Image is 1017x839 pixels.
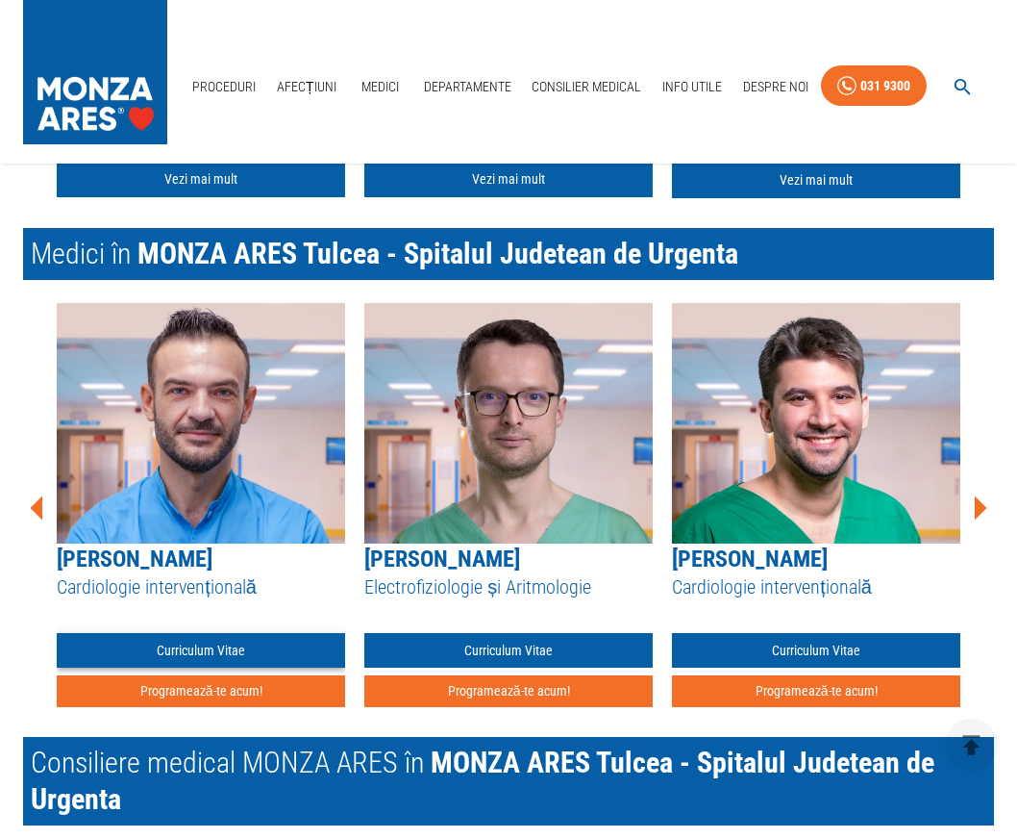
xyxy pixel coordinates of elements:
[57,303,345,544] img: Dr. Leonard Licheardopol
[672,675,960,707] button: Programează-te acum!
[23,737,994,826] h2: Consiliere medical MONZA ARES în
[349,67,410,107] a: Medici
[672,574,960,600] h5: Cardiologie intervențională
[672,163,960,198] a: Vezi mai mult
[364,162,653,197] a: Vezi mai mult
[185,67,263,107] a: Proceduri
[364,675,653,707] button: Programează-te acum!
[364,303,653,544] img: Dr. Denis Amet
[524,67,649,107] a: Consilier Medical
[364,633,653,669] a: Curriculum Vitae
[672,633,960,669] a: Curriculum Vitae
[57,633,345,669] a: Curriculum Vitae
[57,574,345,600] h5: Cardiologie intervențională
[821,65,927,107] a: 031 9300
[57,546,212,572] a: [PERSON_NAME]
[416,67,519,107] a: Departamente
[655,67,730,107] a: Info Utile
[945,719,998,772] button: delete
[269,67,344,107] a: Afecțiuni
[735,67,816,107] a: Despre Noi
[57,162,345,197] a: Vezi mai mult
[31,746,934,816] span: MONZA ARES Tulcea - Spitalul Judetean de Urgenta
[364,546,520,572] a: [PERSON_NAME]
[57,675,345,707] button: Programează-te acum!
[860,74,910,98] div: 031 9300
[23,228,994,280] h2: Medici în
[672,546,828,572] a: [PERSON_NAME]
[364,574,653,600] h5: Electrofiziologie și Aritmologie
[672,303,960,544] img: Dr. Adnan Mustafa
[137,237,738,270] span: MONZA ARES Tulcea - Spitalul Judetean de Urgenta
